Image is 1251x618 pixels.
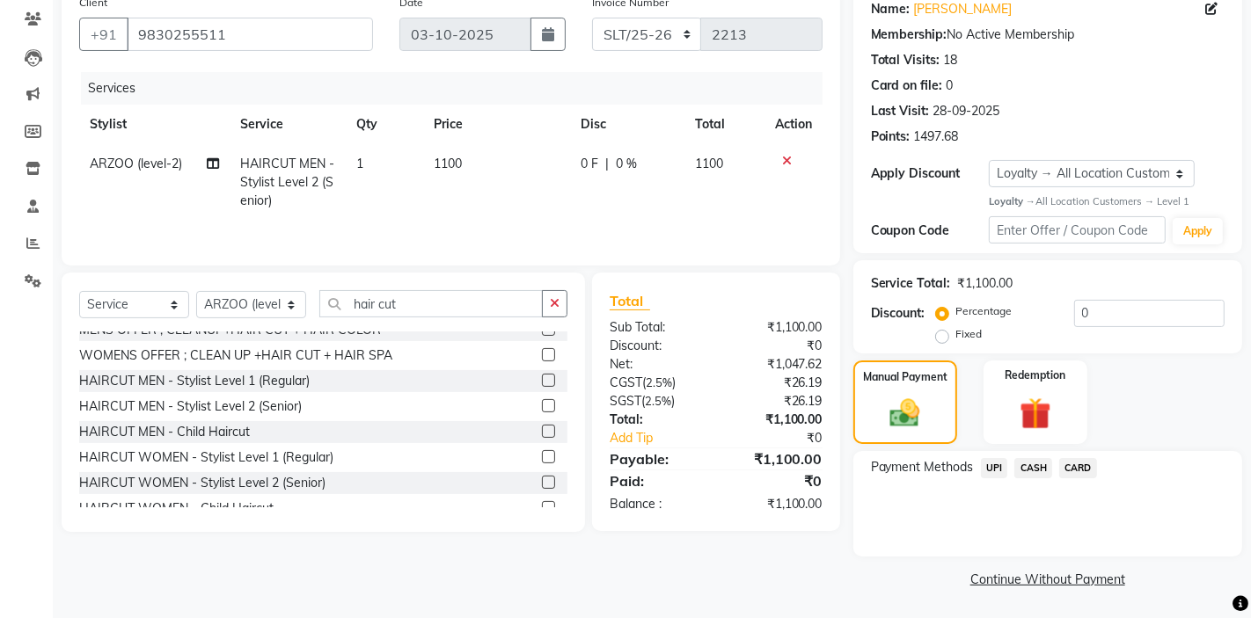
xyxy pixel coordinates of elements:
[871,274,951,293] div: Service Total:
[735,429,835,447] div: ₹0
[605,155,609,173] span: |
[956,326,983,342] label: Fixed
[79,474,326,492] div: HAIRCUT WOMEN - Stylist Level 2 (Senior)
[596,411,716,429] div: Total:
[764,105,823,144] th: Action
[716,470,836,491] div: ₹0
[1010,394,1062,433] img: _gift.svg
[423,105,570,144] th: Price
[79,448,333,467] div: HAIRCUT WOMEN - Stylist Level 1 (Regular)
[871,102,930,120] div: Last Visit:
[716,392,836,411] div: ₹26.19
[581,155,598,173] span: 0 F
[871,164,989,183] div: Apply Discount
[695,156,723,171] span: 1100
[79,499,274,518] div: HAIRCUT WOMEN - Child Haircut
[79,346,392,365] div: WOMENS OFFER ; CLEAN UP +HAIR CUT + HAIR SPA
[716,448,836,469] div: ₹1,100.00
[716,355,836,374] div: ₹1,047.62
[79,372,310,390] div: HAIRCUT MEN - Stylist Level 1 (Regular)
[871,76,943,95] div: Card on file:
[871,51,940,69] div: Total Visits:
[596,374,716,392] div: ( )
[981,458,1008,478] span: UPI
[871,222,989,240] div: Coupon Code
[610,374,642,390] span: CGST
[716,318,836,337] div: ₹1,100.00
[933,102,1000,120] div: 28-09-2025
[871,458,974,476] span: Payment Methods
[1173,218,1223,244] button: Apply
[81,72,836,105] div: Services
[1005,367,1065,383] label: Redemption
[958,274,1013,293] div: ₹1,100.00
[871,127,911,146] div: Points:
[646,375,672,389] span: 2.5%
[596,337,716,355] div: Discount:
[356,156,363,171] span: 1
[944,51,958,69] div: 18
[863,369,947,385] label: Manual Payment
[127,18,373,51] input: Search by Name/Mobile/Email/Code
[596,392,716,411] div: ( )
[716,374,836,392] div: ₹26.19
[610,292,650,310] span: Total
[914,127,959,146] div: 1497.68
[881,396,930,430] img: _cash.svg
[240,156,334,208] span: HAIRCUT MEN - Stylist Level 2 (Senior)
[645,394,671,408] span: 2.5%
[596,355,716,374] div: Net:
[79,105,230,144] th: Stylist
[596,318,716,337] div: Sub Total:
[989,194,1225,209] div: All Location Customers → Level 1
[596,448,716,469] div: Payable:
[616,155,637,173] span: 0 %
[79,397,302,416] div: HAIRCUT MEN - Stylist Level 2 (Senior)
[90,156,182,171] span: ARZOO (level-2)
[570,105,684,144] th: Disc
[871,25,1225,44] div: No Active Membership
[871,25,947,44] div: Membership:
[871,304,925,323] div: Discount:
[79,18,128,51] button: +91
[684,105,764,144] th: Total
[989,195,1035,207] strong: Loyalty →
[716,337,836,355] div: ₹0
[596,429,736,447] a: Add Tip
[596,495,716,513] div: Balance :
[947,76,954,95] div: 0
[230,105,346,144] th: Service
[79,423,250,441] div: HAIRCUT MEN - Child Haircut
[434,156,462,171] span: 1100
[319,290,543,317] input: Search or Scan
[610,393,641,409] span: SGST
[1059,458,1097,478] span: CARD
[1014,458,1052,478] span: CASH
[716,495,836,513] div: ₹1,100.00
[956,303,1013,319] label: Percentage
[596,470,716,491] div: Paid:
[346,105,423,144] th: Qty
[716,411,836,429] div: ₹1,100.00
[857,571,1239,589] a: Continue Without Payment
[989,216,1166,244] input: Enter Offer / Coupon Code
